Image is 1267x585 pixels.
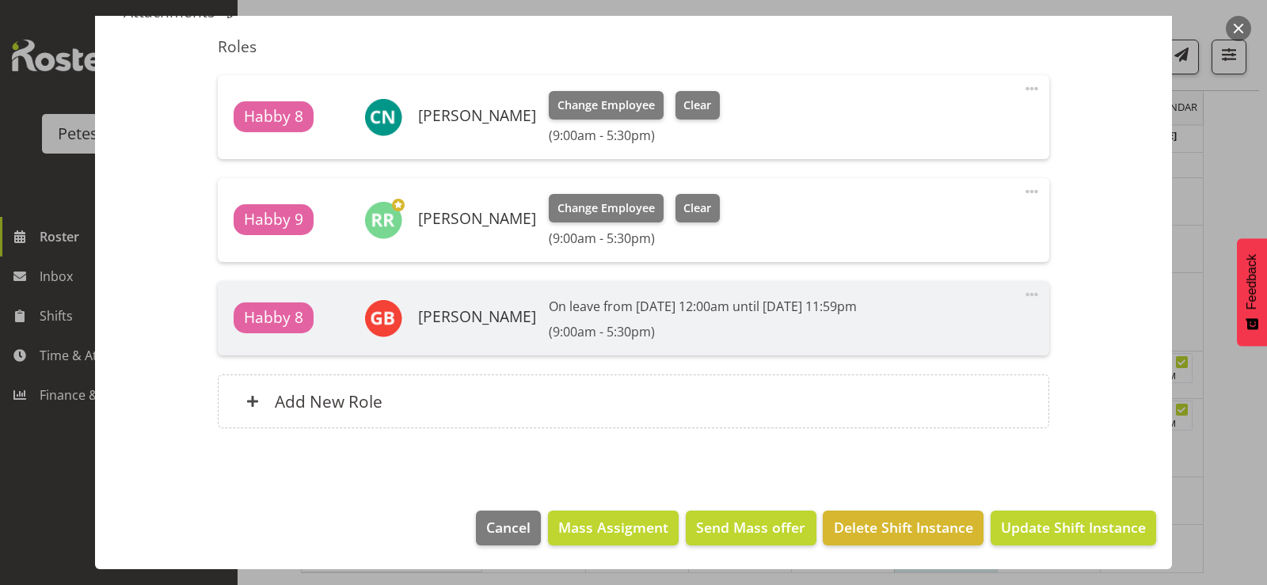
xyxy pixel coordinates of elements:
img: christine-neville11214.jpg [364,98,402,136]
button: Update Shift Instance [991,511,1156,545]
button: Change Employee [549,194,664,222]
h6: (9:00am - 5:30pm) [549,324,857,340]
span: Send Mass offer [696,517,805,538]
h6: [PERSON_NAME] [418,210,536,227]
span: Habby 8 [244,306,303,329]
span: Clear [683,199,711,217]
span: Habby 8 [244,105,303,128]
h6: (9:00am - 5:30pm) [549,127,720,143]
span: Change Employee [557,97,655,114]
span: Cancel [486,517,531,538]
span: Delete Shift Instance [834,517,973,538]
img: ruth-robertson-taylor722.jpg [364,201,402,239]
span: Mass Assigment [558,517,668,538]
button: Send Mass offer [686,511,816,545]
button: Clear [675,194,721,222]
span: Update Shift Instance [1001,517,1146,538]
h5: Attachments [124,2,215,21]
h6: (9:00am - 5:30pm) [549,230,720,246]
button: Cancel [476,511,541,545]
span: Habby 9 [244,208,303,231]
button: Mass Assigment [548,511,679,545]
h6: Add New Role [275,391,382,412]
span: Feedback [1245,254,1259,310]
p: On leave from [DATE] 12:00am until [DATE] 11:59pm [549,297,857,316]
button: Feedback - Show survey [1237,238,1267,346]
button: Change Employee [549,91,664,120]
h5: Roles [218,37,1048,56]
button: Clear [675,91,721,120]
h6: [PERSON_NAME] [418,107,536,124]
span: Clear [683,97,711,114]
button: Delete Shift Instance [823,511,983,545]
span: Change Employee [557,199,655,217]
img: gillian-byford11184.jpg [364,299,402,337]
h6: [PERSON_NAME] [418,308,536,325]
